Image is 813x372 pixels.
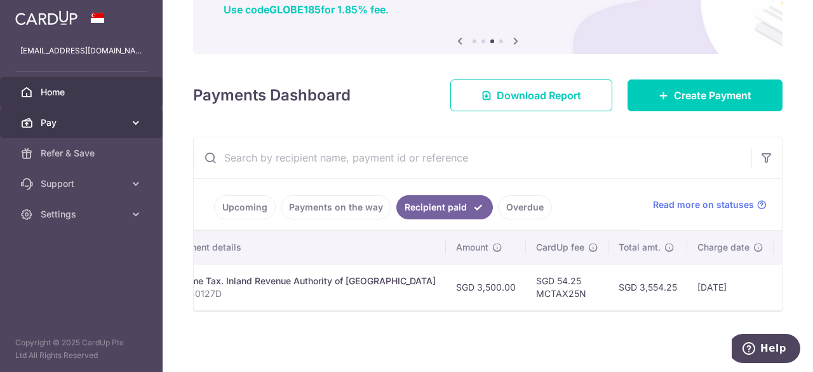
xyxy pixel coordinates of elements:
a: Download Report [450,79,612,111]
td: SGD 3,554.25 [608,264,687,310]
h4: Payments Dashboard [193,84,351,107]
td: SGD 54.25 MCTAX25N [526,264,608,310]
iframe: Opens a widget where you can find more information [732,334,800,366]
p: S9530127D [173,287,436,300]
span: CardUp fee [536,241,584,254]
a: Read more on statuses [653,198,767,211]
img: CardUp [15,10,77,25]
p: [EMAIL_ADDRESS][DOMAIN_NAME] [20,45,142,57]
td: SGD 3,500.00 [446,264,526,310]
span: Settings [41,208,124,221]
a: Overdue [498,195,552,219]
span: Amount [456,241,488,254]
a: Use codeGLOBE185for 1.85% fee. [224,3,389,16]
span: Charge date [697,241,749,254]
td: [DATE] [687,264,774,310]
span: Download Report [497,88,581,103]
a: Create Payment [628,79,783,111]
th: Payment details [163,231,446,264]
span: Pay [41,116,124,129]
span: Refer & Save [41,147,124,160]
b: GLOBE185 [269,3,321,16]
input: Search by recipient name, payment id or reference [194,137,751,178]
div: Income Tax. Inland Revenue Authority of [GEOGRAPHIC_DATA] [173,275,436,287]
span: Home [41,86,124,99]
a: Payments on the way [281,195,391,219]
a: Recipient paid [396,195,493,219]
span: Create Payment [674,88,751,103]
span: Support [41,177,124,190]
a: Upcoming [214,195,276,219]
span: Read more on statuses [653,198,754,211]
span: Total amt. [619,241,661,254]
